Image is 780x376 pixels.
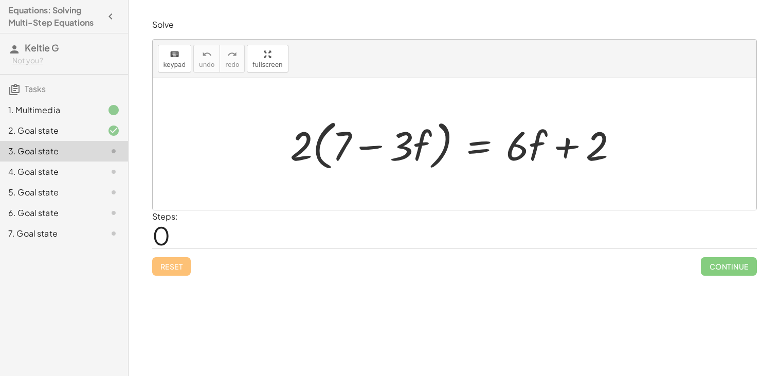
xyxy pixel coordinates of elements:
[247,45,288,73] button: fullscreen
[107,227,120,240] i: Task not started.
[8,145,91,157] div: 3. Goal state
[107,104,120,116] i: Task finished.
[152,220,170,251] span: 0
[202,48,212,61] i: undo
[8,207,91,219] div: 6. Goal state
[107,207,120,219] i: Task not started.
[107,166,120,178] i: Task not started.
[164,61,186,68] span: keypad
[152,19,757,31] p: Solve
[193,45,220,73] button: undoundo
[8,166,91,178] div: 4. Goal state
[12,56,120,66] div: Not you?
[199,61,214,68] span: undo
[107,124,120,137] i: Task finished and correct.
[107,145,120,157] i: Task not started.
[8,186,91,199] div: 5. Goal state
[8,227,91,240] div: 7. Goal state
[8,4,101,29] h4: Equations: Solving Multi-Step Equations
[25,83,46,94] span: Tasks
[25,42,59,53] span: Keltie G
[107,186,120,199] i: Task not started.
[225,61,239,68] span: redo
[8,124,91,137] div: 2. Goal state
[158,45,192,73] button: keyboardkeypad
[227,48,237,61] i: redo
[220,45,245,73] button: redoredo
[8,104,91,116] div: 1. Multimedia
[170,48,179,61] i: keyboard
[252,61,282,68] span: fullscreen
[152,211,178,222] label: Steps:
